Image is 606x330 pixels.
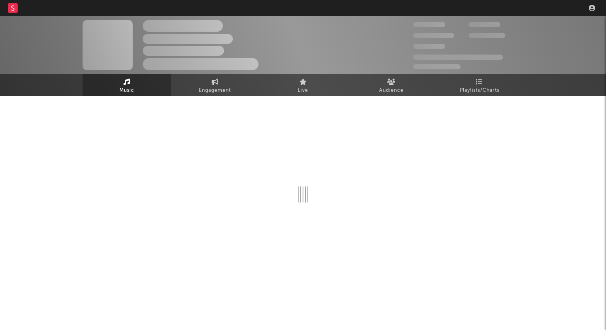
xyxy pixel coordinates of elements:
[379,86,404,95] span: Audience
[460,86,499,95] span: Playlists/Charts
[298,86,308,95] span: Live
[119,86,134,95] span: Music
[469,22,500,27] span: 100,000
[171,74,259,96] a: Engagement
[413,22,445,27] span: 300,000
[413,64,461,69] span: Jump Score: 85.0
[259,74,347,96] a: Live
[435,74,523,96] a: Playlists/Charts
[199,86,231,95] span: Engagement
[413,44,445,49] span: 100,000
[83,74,171,96] a: Music
[469,33,505,38] span: 1,000,000
[413,55,503,60] span: 50,000,000 Monthly Listeners
[347,74,435,96] a: Audience
[413,33,454,38] span: 50,000,000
